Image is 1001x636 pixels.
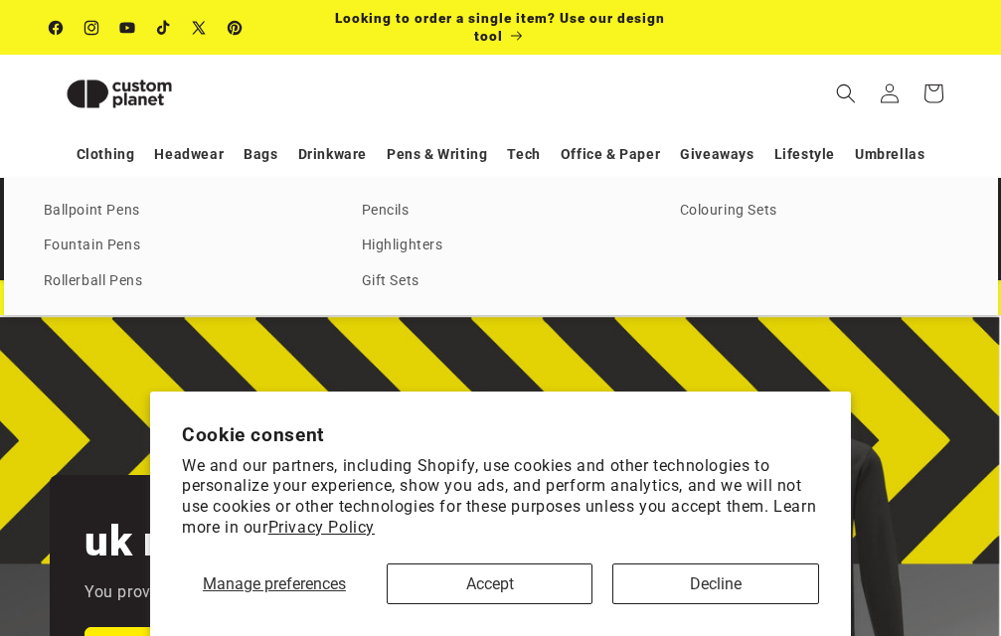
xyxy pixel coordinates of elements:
[561,137,660,172] a: Office & Paper
[203,574,346,593] span: Manage preferences
[182,423,819,446] h2: Cookie consent
[268,518,375,537] a: Privacy Policy
[44,268,322,295] a: Rollerball Pens
[298,137,367,172] a: Drinkware
[335,10,665,44] span: Looking to order a single item? Use our design tool
[362,268,640,295] a: Gift Sets
[84,578,358,607] p: You provide the logo, we do the rest.
[774,137,835,172] a: Lifestyle
[44,198,322,225] a: Ballpoint Pens
[507,137,540,172] a: Tech
[362,233,640,259] a: Highlighters
[855,137,924,172] a: Umbrellas
[154,137,224,172] a: Headwear
[182,563,367,604] button: Manage preferences
[387,137,487,172] a: Pens & Writing
[824,72,868,115] summary: Search
[612,563,819,604] button: Decline
[680,198,958,225] a: Colouring Sets
[50,63,189,125] img: Custom Planet
[680,137,753,172] a: Giveaways
[84,515,444,568] h2: uk merch printing.
[362,198,640,225] a: Pencils
[43,55,256,132] a: Custom Planet
[44,233,322,259] a: Fountain Pens
[77,137,135,172] a: Clothing
[244,137,277,172] a: Bags
[182,456,819,539] p: We and our partners, including Shopify, use cookies and other technologies to personalize your ex...
[387,563,593,604] button: Accept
